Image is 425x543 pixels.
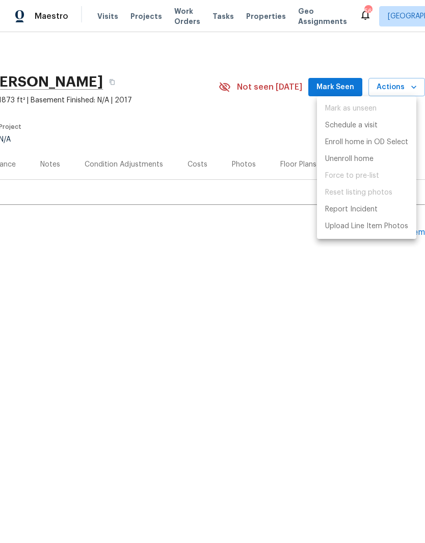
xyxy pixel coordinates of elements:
p: Report Incident [325,204,378,215]
p: Schedule a visit [325,120,378,131]
p: Upload Line Item Photos [325,221,408,232]
span: Setup visit must be completed before moving home to pre-list [317,168,416,184]
p: Unenroll home [325,154,374,165]
p: Enroll home in OD Select [325,137,408,148]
